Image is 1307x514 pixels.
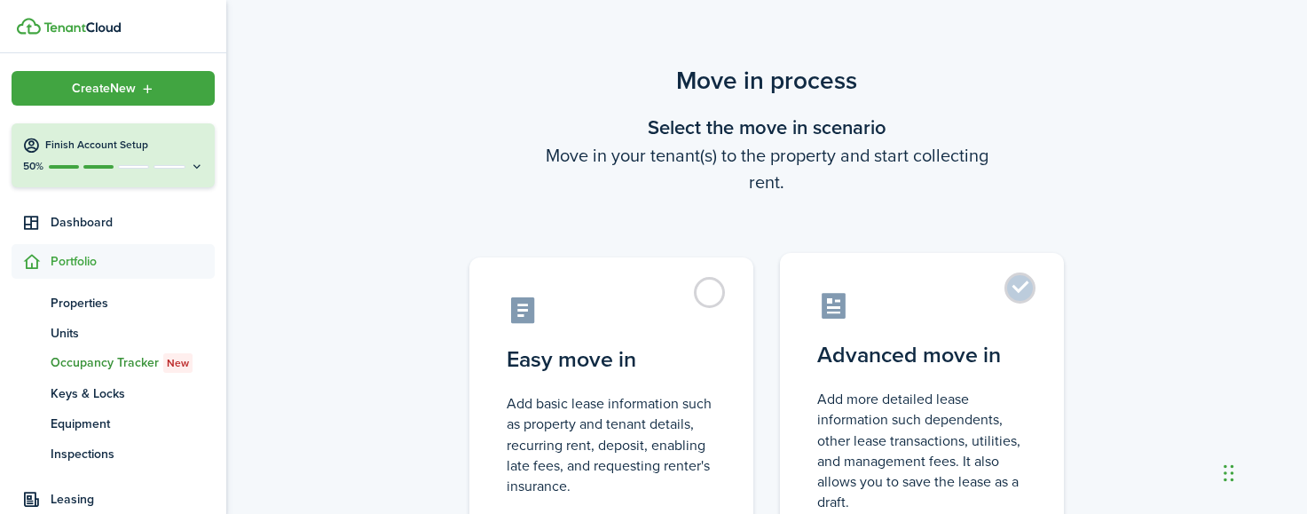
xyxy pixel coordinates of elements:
[51,252,215,271] span: Portfolio
[51,353,215,373] span: Occupancy Tracker
[507,344,716,376] control-radio-card-title: Easy move in
[12,205,215,240] a: Dashboard
[43,22,121,33] img: TenantCloud
[51,384,215,403] span: Keys & Locks
[17,18,41,35] img: TenantCloud
[51,445,215,463] span: Inspections
[72,83,136,95] span: Create New
[817,389,1027,512] control-radio-card-description: Add more detailed lease information such dependents, other lease transactions, utilities, and man...
[22,159,44,174] p: 50%
[12,71,215,106] button: Open menu
[1224,447,1234,500] div: Drag
[12,288,215,318] a: Properties
[12,439,215,469] a: Inspections
[45,138,204,153] h4: Finish Account Setup
[51,213,215,232] span: Dashboard
[51,324,215,343] span: Units
[51,415,215,433] span: Equipment
[12,318,215,348] a: Units
[456,113,1077,142] wizard-step-header-title: Select the move in scenario
[12,408,215,439] a: Equipment
[456,142,1077,195] wizard-step-header-description: Move in your tenant(s) to the property and start collecting rent.
[51,294,215,312] span: Properties
[1218,429,1307,514] iframe: Chat Widget
[507,393,716,496] control-radio-card-description: Add basic lease information such as property and tenant details, recurring rent, deposit, enablin...
[12,123,215,187] button: Finish Account Setup50%
[12,378,215,408] a: Keys & Locks
[456,62,1077,99] scenario-title: Move in process
[12,348,215,378] a: Occupancy TrackerNew
[167,355,189,371] span: New
[51,490,215,509] span: Leasing
[817,339,1027,371] control-radio-card-title: Advanced move in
